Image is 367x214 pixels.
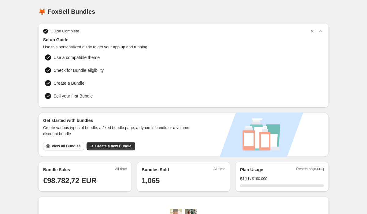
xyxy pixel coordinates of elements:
span: Check for Bundle eligibility [54,67,104,73]
span: All time [213,167,225,173]
h2: Bundles Sold [142,167,169,173]
span: $ 111 [240,176,250,182]
button: View all Bundles [43,142,84,150]
h1: €98.782,72 EUR [43,176,127,186]
span: Create a new Bundle [95,144,131,149]
span: Use this personalized guide to get your app up and running. [43,44,324,50]
span: $100,000 [252,176,267,181]
h2: Plan Usage [240,167,263,173]
span: Guide Complete [50,28,79,34]
span: View all Bundles [52,144,80,149]
div: / [240,176,324,182]
span: Use a compatible theme [54,54,100,61]
span: Sell your first Bundle [54,93,93,99]
h2: Bundle Sales [43,167,70,173]
span: All time [115,167,127,173]
h1: 1,065 [142,176,225,186]
button: Create a new Bundle [87,142,135,150]
span: Resets on [296,167,324,173]
span: Setup Guide [43,37,324,43]
span: [DATE] [313,167,324,171]
span: Create a Bundle [54,80,84,86]
span: Create various types of bundle, a fixed bundle page, a dynamic bundle or a volume discount bundle [43,125,195,137]
h3: Get started with bundles [43,117,195,124]
h1: 🦊 FoxSell Bundles [38,8,95,15]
